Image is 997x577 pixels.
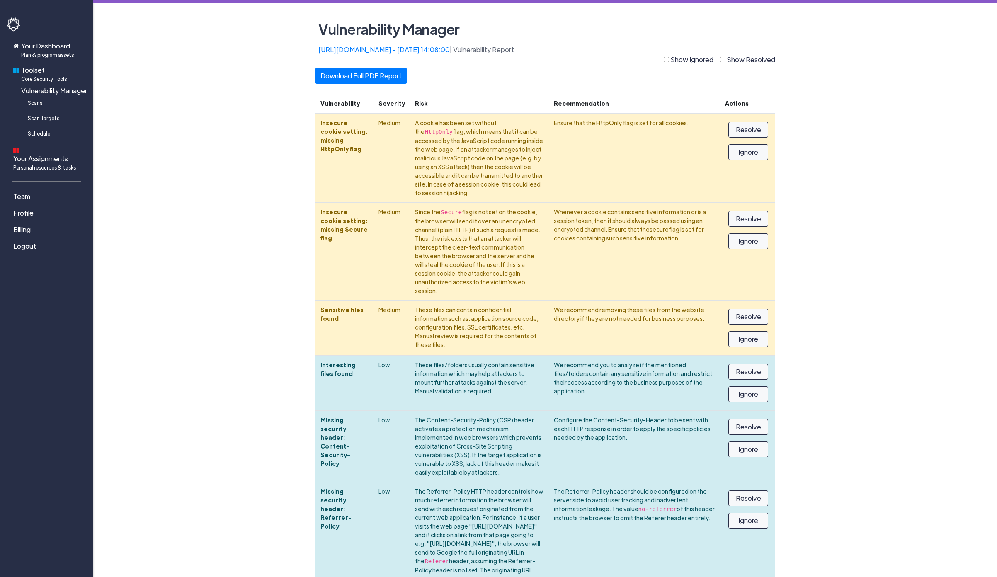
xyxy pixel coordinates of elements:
[13,154,76,171] span: Your Assignments
[720,94,775,114] th: Actions
[410,356,548,411] td: These files/folders usually contain sensitive information which may help attackers to mount furth...
[728,441,768,457] button: Ignore
[374,203,410,301] td: Medium
[7,96,90,111] a: Scans
[728,419,768,435] button: Resolve
[318,45,450,54] a: [URL][DOMAIN_NAME] - [DATE] 14:08:00
[549,94,720,114] th: Recommendation
[728,233,768,249] button: Ignore
[728,513,768,529] button: Ignore
[728,211,768,227] button: Resolve
[13,241,36,251] span: Logout
[728,144,768,160] button: Ignore
[21,65,67,82] span: Toolset
[374,411,410,482] td: Low
[315,68,407,84] a: Download Full PDF Report
[549,356,720,411] td: We recommend you to analyze if the mentioned files/folders contain any sensitive information and ...
[410,203,548,301] td: Since the flag is not set on the cookie, the browser will send it over an unencrypted channel (pl...
[7,126,90,142] a: Schedule
[728,490,768,506] button: Resolve
[7,221,90,238] a: Billing
[21,41,74,58] span: Your Dashboard
[315,356,374,411] th: Interesting files found
[315,45,775,55] p: | Vulnerability Report
[315,301,374,356] th: Sensitive files found
[28,114,59,122] span: Scan Targets
[549,203,720,301] td: Whenever a cookie contains sensitive information or is a session token, then it should always be ...
[13,43,19,49] img: home-icon.svg
[728,331,768,347] button: Ignore
[13,208,34,218] span: Profile
[315,113,374,203] th: Insecure cookie setting: missing HttpOnly flag
[638,506,677,512] code: no-referrer
[410,411,548,482] td: The Content-Security-Policy (CSP) header activates a protection mechanism implemented in web brow...
[7,238,90,255] a: Logout
[855,487,997,577] iframe: Chat Widget
[7,62,90,86] a: ToolsetCore Security Tools
[315,17,775,41] h2: Vulnerability Manager
[410,94,548,114] th: Risk
[28,99,42,107] span: Scans
[410,301,548,356] td: These files can contain confidential information such as: application source code, configuration ...
[7,188,90,205] a: Team
[315,203,374,301] th: Insecure cookie setting: missing Secure flag
[7,111,90,126] a: Scan Targets
[7,142,90,175] a: Your AssignmentsPersonal resources & tasks
[315,94,374,114] th: Vulnerability
[549,301,720,356] td: We recommend removing these files from the website directory if they are not needed for business ...
[374,301,410,356] td: Medium
[728,386,768,402] button: Ignore
[671,55,713,65] label: Show Ignored
[315,411,374,482] th: Missing security header: Content-Security-Policy
[374,113,410,203] td: Medium
[374,356,410,411] td: Low
[7,205,90,221] a: Profile
[549,411,720,482] td: Configure the Content-Security-Header to be sent with each HTTP response in order to apply the sp...
[13,192,30,201] span: Team
[13,147,19,153] img: dashboard-icon.svg
[28,130,50,137] span: Schedule
[374,94,410,114] th: Severity
[13,67,19,73] img: foundations-icon.svg
[7,38,90,62] a: Your DashboardPlan & program assets
[728,309,768,325] button: Resolve
[650,225,669,233] secure: secure
[728,364,768,380] button: Resolve
[441,209,462,216] code: Secure
[425,558,449,565] code: Referer
[410,113,548,203] td: A cookie has been set without the flag, which means that it can be accessed by the JavaScript cod...
[13,164,76,171] span: Personal resources & tasks
[727,55,775,65] label: Show Resolved
[21,75,67,82] span: Core Security Tools
[21,86,87,95] span: Vulnerability Manager
[549,113,720,203] td: Ensure that the HttpOnly flag is set for all cookies.
[425,128,452,135] code: HttpOnly
[7,17,22,32] img: havoc-shield-logo-white.png
[728,122,768,138] button: Resolve
[21,51,74,58] span: Plan & program assets
[13,225,31,235] span: Billing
